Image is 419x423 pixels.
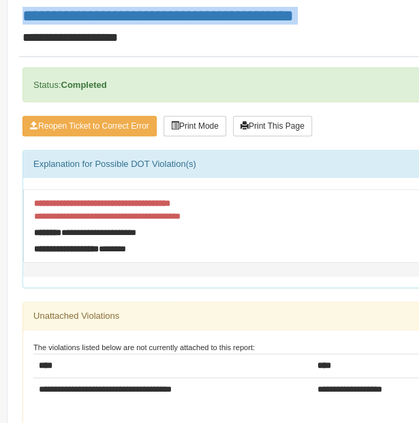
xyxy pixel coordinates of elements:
[233,116,312,136] button: Print This Page
[22,116,157,136] button: Reopen Ticket
[164,116,226,136] button: Print Mode
[33,343,255,351] small: The violations listed below are not currently attached to this report:
[61,80,106,90] strong: Completed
